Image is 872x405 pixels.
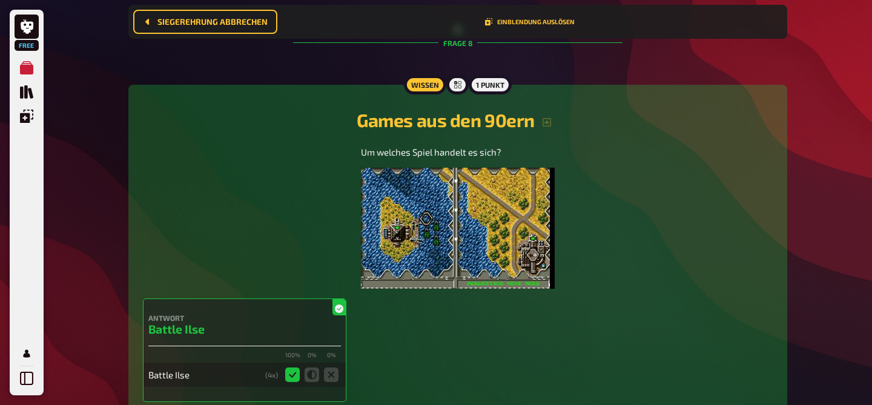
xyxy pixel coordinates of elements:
[15,341,39,366] a: Mein Konto
[361,147,501,157] span: Um welches Spiel handelt es sich?
[15,56,39,80] a: Meine Quizze
[16,42,38,49] span: Free
[485,18,575,25] button: Einblendung auslösen
[293,8,623,77] div: Frage 8
[265,370,278,379] div: ( 4 x)
[15,80,39,104] a: Quiz Sammlung
[143,109,773,131] h2: Games aus den 90ern
[133,10,277,34] button: Siegerehrung abbrechen
[285,351,300,360] small: 100 %
[324,351,339,360] small: 0 %
[157,18,268,26] span: Siegerehrung abbrechen
[404,75,446,94] div: Wissen
[469,75,512,94] div: 1 Punkt
[361,168,555,289] img: image
[148,314,341,322] h4: Antwort
[148,369,260,380] div: Battle Ilse
[305,351,319,360] small: 0 %
[148,322,341,336] h3: Battle Ilse
[15,104,39,128] a: Einblendungen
